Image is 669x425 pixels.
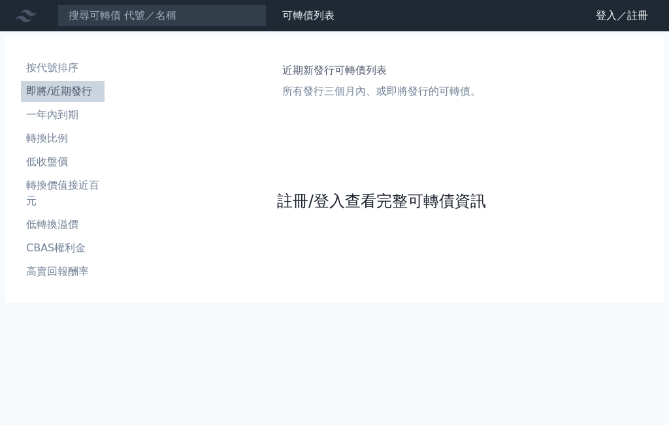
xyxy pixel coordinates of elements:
a: 低收盤價 [21,151,105,172]
a: 低轉換溢價 [21,214,105,235]
li: 低轉換溢價 [21,217,105,232]
li: 一年內到期 [21,107,105,123]
a: 轉換比例 [21,128,105,149]
a: 按代號排序 [21,57,105,78]
a: 一年內到期 [21,104,105,125]
h1: 近期新發行可轉債列表 [282,63,481,78]
a: 即將/近期發行 [21,81,105,102]
li: 按代號排序 [21,60,105,76]
p: 所有發行三個月內、或即將發行的可轉債。 [282,84,481,99]
a: 登入／註冊 [585,5,659,26]
li: 即將/近期發行 [21,84,105,99]
input: 搜尋可轉債 代號／名稱 [57,5,267,27]
li: 高賣回報酬率 [21,264,105,279]
a: 轉換價值接近百元 [21,175,105,212]
a: 高賣回報酬率 [21,261,105,282]
li: 低收盤價 [21,154,105,170]
li: 轉換比例 [21,131,105,146]
li: CBAS權利金 [21,240,105,256]
a: 註冊/登入查看完整可轉債資訊 [277,191,486,212]
li: 轉換價值接近百元 [21,178,105,209]
a: CBAS權利金 [21,238,105,259]
a: 可轉債列表 [282,9,334,22]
